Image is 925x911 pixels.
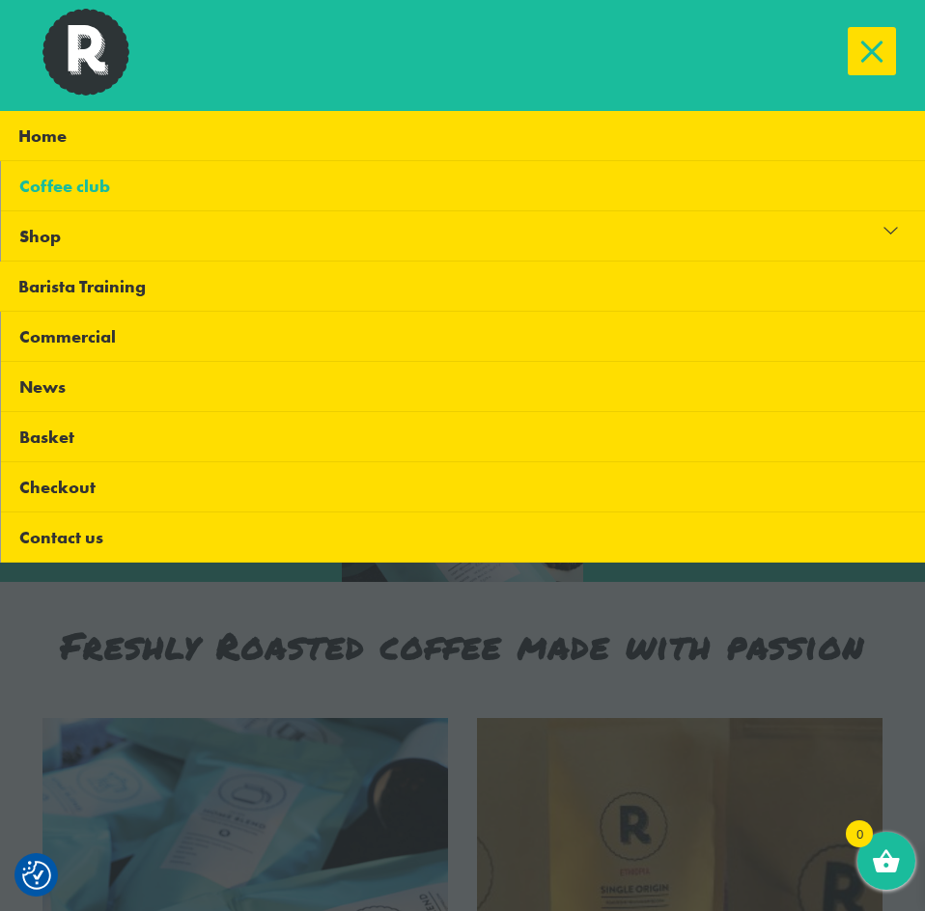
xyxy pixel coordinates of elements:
a: Shop [1,211,925,262]
img: Revisit consent button [22,861,51,890]
img: Relish Coffee [42,9,129,96]
a: Checkout [1,462,925,512]
a: Commercial [1,312,925,362]
a: Contact us [1,512,925,563]
button: Consent Preferences [22,861,51,890]
a: Basket [1,412,925,462]
a: Coffee club [1,161,925,211]
a: News [1,362,925,412]
span: 0 [846,820,873,847]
